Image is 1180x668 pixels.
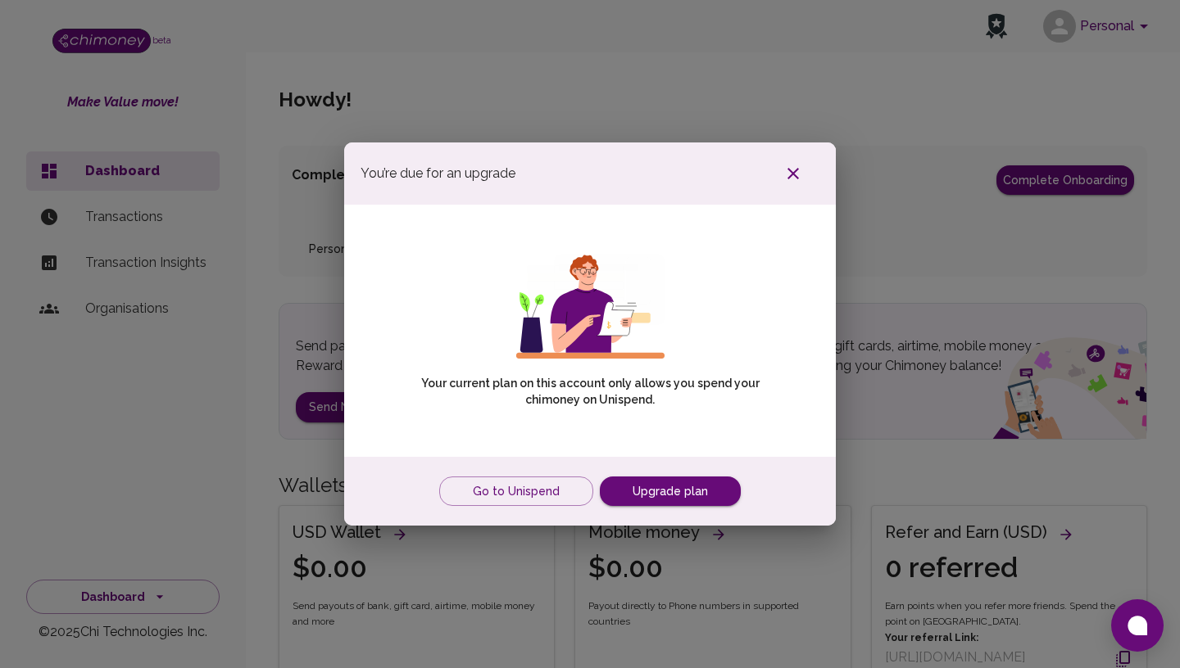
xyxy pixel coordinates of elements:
a: Upgrade plan [600,476,741,507]
button: Open chat window [1111,599,1164,652]
a: Go to Unispend [439,476,593,507]
p: Your current plan on this account only allows you spend your chimoney on Unispend. [402,375,778,408]
img: boy reading svg [515,254,665,359]
span: You’re due for an upgrade [361,164,515,183]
